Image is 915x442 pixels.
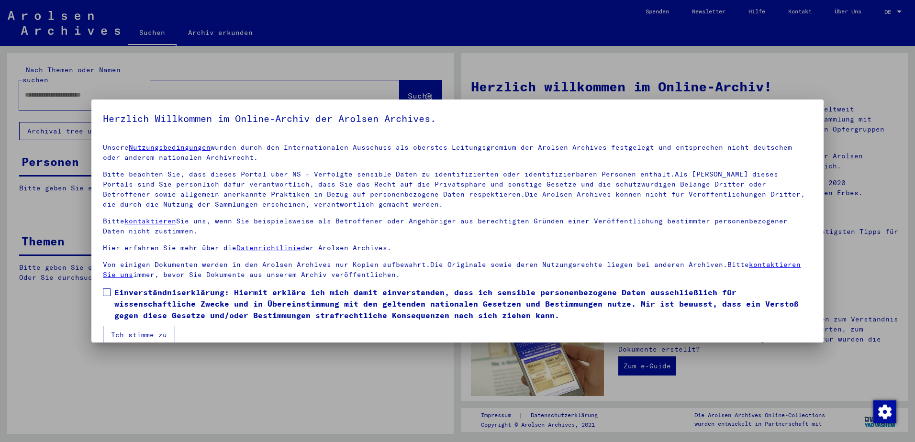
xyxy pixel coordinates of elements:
[103,326,175,344] button: Ich stimme zu
[873,400,896,423] img: Zustimmung ändern
[103,260,812,280] p: Von einigen Dokumenten werden in den Arolsen Archives nur Kopien aufbewahrt.Die Originale sowie d...
[129,143,211,152] a: Nutzungsbedingungen
[103,143,812,163] p: Unsere wurden durch den Internationalen Ausschuss als oberstes Leitungsgremium der Arolsen Archiv...
[114,287,812,321] span: Einverständniserklärung: Hiermit erkläre ich mich damit einverstanden, dass ich sensible personen...
[103,111,812,126] h5: Herzlich Willkommen im Online-Archiv der Arolsen Archives.
[103,243,812,253] p: Hier erfahren Sie mehr über die der Arolsen Archives.
[236,243,301,252] a: Datenrichtlinie
[103,260,801,279] a: kontaktieren Sie uns
[124,217,176,225] a: kontaktieren
[103,169,812,210] p: Bitte beachten Sie, dass dieses Portal über NS - Verfolgte sensible Daten zu identifizierten oder...
[103,216,812,236] p: Bitte Sie uns, wenn Sie beispielsweise als Betroffener oder Angehöriger aus berechtigten Gründen ...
